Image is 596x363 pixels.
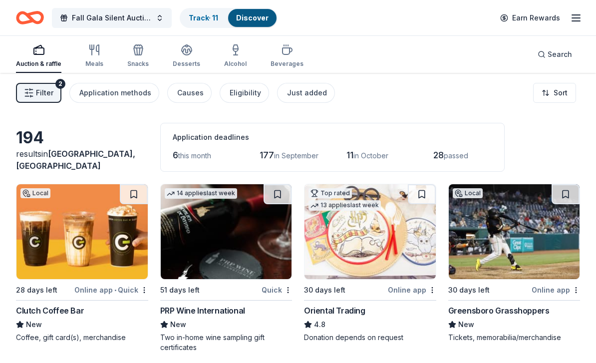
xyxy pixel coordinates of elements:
div: PRP Wine International [160,305,245,317]
div: Quick [262,284,292,296]
img: Image for Greensboro Grasshoppers [449,184,580,279]
button: Just added [277,83,335,103]
div: Oriental Trading [304,305,365,317]
a: Home [16,6,44,29]
div: Greensboro Grasshoppers [448,305,550,317]
div: Causes [177,87,204,99]
div: 194 [16,128,148,148]
button: Meals [85,40,103,73]
span: 28 [433,150,444,160]
span: Filter [36,87,53,99]
button: Alcohol [224,40,247,73]
div: Local [20,188,50,198]
span: New [458,319,474,331]
button: Application methods [69,83,159,103]
div: Donation depends on request [304,333,436,343]
span: 6 [173,150,178,160]
div: Just added [287,87,327,99]
span: passed [444,151,468,160]
button: Track· 11Discover [180,8,278,28]
button: Search [530,44,580,64]
div: Application methods [79,87,151,99]
button: Desserts [173,40,200,73]
div: 30 days left [304,284,345,296]
a: Image for Oriental TradingTop rated13 applieslast week30 days leftOnline appOriental Trading4.8Do... [304,184,436,343]
button: Snacks [127,40,149,73]
div: 28 days left [16,284,57,296]
span: 11 [346,150,353,160]
button: Fall Gala Silent Auction [52,8,172,28]
div: Top rated [308,188,352,198]
span: Fall Gala Silent Auction [72,12,152,24]
div: 14 applies last week [165,188,237,199]
div: 30 days left [448,284,490,296]
button: Auction & raffle [16,40,61,73]
div: Snacks [127,60,149,68]
div: 51 days left [160,284,200,296]
div: Eligibility [230,87,261,99]
a: Track· 11 [189,13,218,22]
div: Alcohol [224,60,247,68]
span: in October [353,151,388,160]
div: Tickets, memorabilia/merchandise [448,333,581,343]
div: Coffee, gift card(s), merchandise [16,333,148,343]
img: Image for Clutch Coffee Bar [16,184,148,279]
div: Auction & raffle [16,60,61,68]
div: Clutch Coffee Bar [16,305,84,317]
button: Eligibility [220,83,269,103]
button: Causes [167,83,212,103]
span: in September [274,151,318,160]
div: Online app [388,284,436,296]
img: Image for Oriental Trading [304,184,436,279]
span: [GEOGRAPHIC_DATA], [GEOGRAPHIC_DATA] [16,149,135,171]
button: Beverages [271,40,303,73]
div: 2 [55,79,65,89]
div: Meals [85,60,103,68]
div: Local [453,188,483,198]
span: Sort [554,87,568,99]
span: 177 [260,150,274,160]
span: New [170,319,186,331]
a: Image for PRP Wine International14 applieslast week51 days leftQuickPRP Wine InternationalNewTwo ... [160,184,293,353]
span: 4.8 [314,319,325,331]
span: Search [548,48,572,60]
div: Application deadlines [173,131,492,143]
div: 13 applies last week [308,200,381,211]
span: New [26,319,42,331]
div: Online app [532,284,580,296]
a: Image for Clutch Coffee BarLocal28 days leftOnline app•QuickClutch Coffee BarNewCoffee, gift card... [16,184,148,343]
div: Desserts [173,60,200,68]
div: results [16,148,148,172]
div: Two in-home wine sampling gift certificates [160,333,293,353]
a: Image for Greensboro GrasshoppersLocal30 days leftOnline appGreensboro GrasshoppersNewTickets, me... [448,184,581,343]
button: Filter2 [16,83,61,103]
span: in [16,149,135,171]
span: this month [178,151,211,160]
button: Sort [533,83,576,103]
div: Beverages [271,60,303,68]
div: Online app Quick [74,284,148,296]
a: Earn Rewards [494,9,566,27]
a: Discover [236,13,269,22]
span: • [114,286,116,294]
img: Image for PRP Wine International [161,184,292,279]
